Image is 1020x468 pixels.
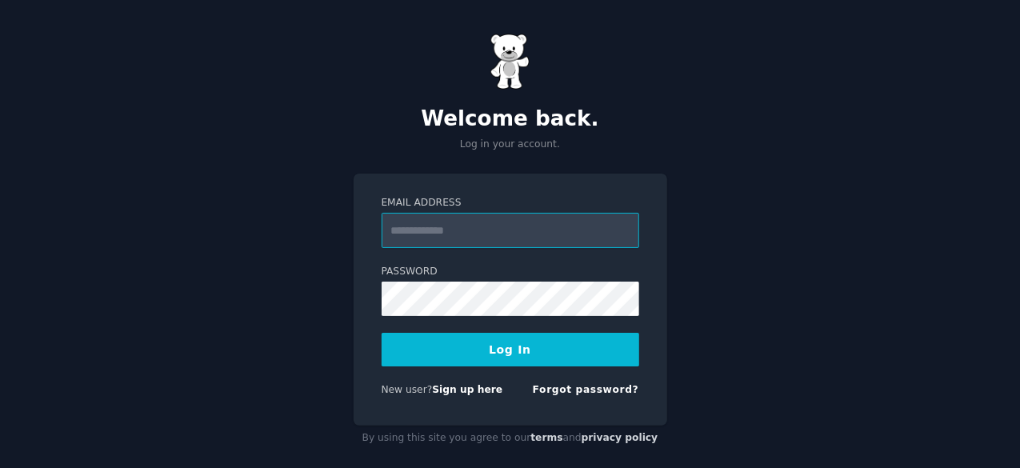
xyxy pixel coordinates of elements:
[354,138,667,152] p: Log in your account.
[432,384,502,395] a: Sign up here
[382,196,639,210] label: Email Address
[382,265,639,279] label: Password
[354,106,667,132] h2: Welcome back.
[490,34,530,90] img: Gummy Bear
[582,432,658,443] a: privacy policy
[354,426,667,451] div: By using this site you agree to our and
[382,384,433,395] span: New user?
[533,384,639,395] a: Forgot password?
[382,333,639,366] button: Log In
[530,432,562,443] a: terms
